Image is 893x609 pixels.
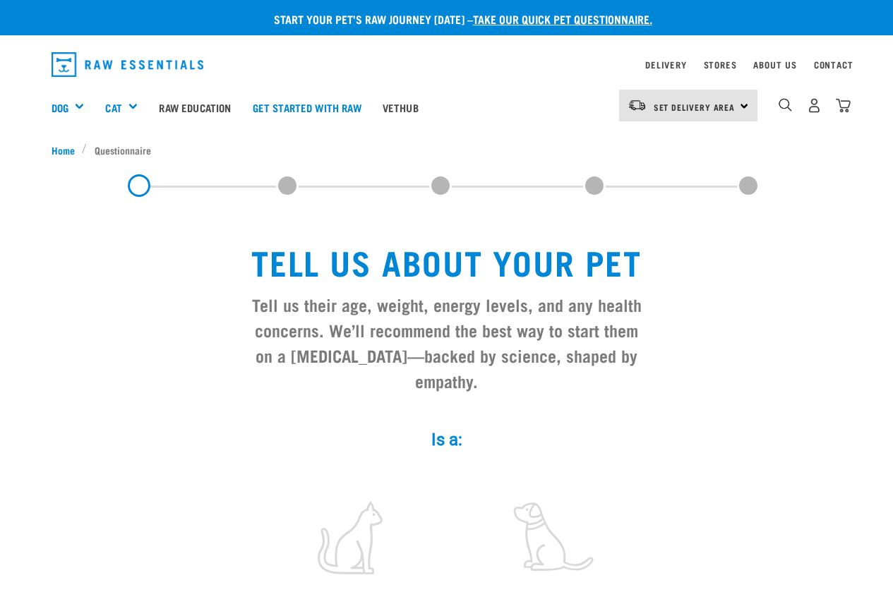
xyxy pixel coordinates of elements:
[753,62,796,67] a: About Us
[246,242,647,280] h1: Tell us about your pet
[246,291,647,393] h3: Tell us their age, weight, energy levels, and any health concerns. We’ll recommend the best way t...
[779,98,792,111] img: home-icon-1@2x.png
[807,98,822,113] img: user.png
[836,98,851,113] img: home-icon@2x.png
[235,427,659,452] label: Is a:
[814,62,853,67] a: Contact
[704,62,737,67] a: Stores
[473,16,652,22] a: take our quick pet questionnaire.
[645,62,686,67] a: Delivery
[52,100,68,116] a: Dog
[52,143,83,157] a: Home
[372,79,429,135] a: Vethub
[242,79,372,135] a: Get started with Raw
[52,52,204,77] img: Raw Essentials Logo
[52,143,75,157] span: Home
[654,104,736,109] span: Set Delivery Area
[628,99,647,111] img: van-moving.png
[52,143,842,157] nav: breadcrumbs
[105,100,121,116] a: Cat
[40,47,853,83] nav: dropdown navigation
[148,79,241,135] a: Raw Education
